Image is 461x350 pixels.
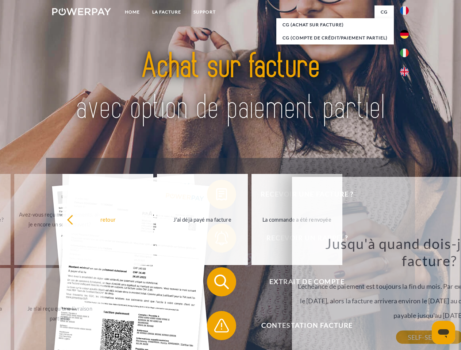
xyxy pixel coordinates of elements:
[19,304,101,323] div: Je n'ai reçu qu'une livraison partielle
[400,30,409,39] img: de
[432,321,455,344] iframe: Bouton de lancement de la fenêtre de messagerie
[276,31,394,44] a: CG (Compte de crédit/paiement partiel)
[161,214,243,224] div: J'ai déjà payé ma facture
[212,316,231,335] img: qb_warning.svg
[212,273,231,291] img: qb_search.svg
[14,174,105,265] a: Avez-vous reçu mes paiements, ai-je encore un solde ouvert?
[187,5,222,19] a: Support
[207,267,397,296] button: Extrait de compte
[400,48,409,57] img: it
[67,214,149,224] div: retour
[119,5,146,19] a: Home
[19,210,101,229] div: Avez-vous reçu mes paiements, ai-je encore un solde ouvert?
[400,6,409,15] img: fr
[374,5,394,19] a: CG
[52,8,111,15] img: logo-powerpay-white.svg
[207,311,397,340] button: Contestation Facture
[256,214,338,224] div: La commande a été renvoyée
[146,5,187,19] a: LA FACTURE
[400,67,409,76] img: en
[276,18,394,31] a: CG (achat sur facture)
[70,35,391,140] img: title-powerpay_fr.svg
